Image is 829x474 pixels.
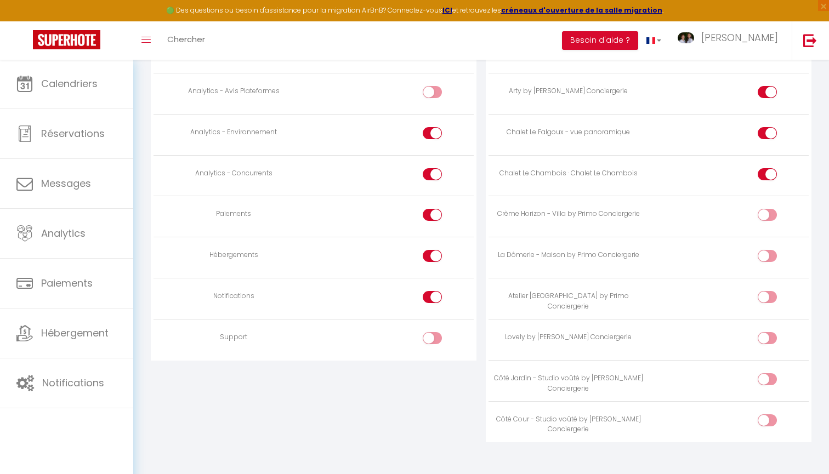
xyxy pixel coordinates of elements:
[41,226,86,240] span: Analytics
[493,86,644,96] div: Arty by [PERSON_NAME] Conciergerie
[493,168,644,179] div: Chalet Le Chambois · Chalet Le Chambois
[493,209,644,219] div: Crème Horizon - Villa by Primo Conciergerie
[41,127,105,140] span: Réservations
[158,86,309,96] div: Analytics - Avis Plateformes
[669,21,792,60] a: ... [PERSON_NAME]
[158,291,309,301] div: Notifications
[493,373,644,394] div: Côté Jardin - Studio voûté by [PERSON_NAME] Conciergerie
[701,31,778,44] span: [PERSON_NAME]
[493,414,644,435] div: Côté Cour - Studio voûté by [PERSON_NAME] Conciergerie
[158,127,309,138] div: Analytics - Environnement
[442,5,452,15] a: ICI
[159,21,213,60] a: Chercher
[678,32,694,43] img: ...
[42,376,104,390] span: Notifications
[41,77,98,90] span: Calendriers
[158,168,309,179] div: Analytics - Concurrents
[493,332,644,342] div: Lovely by [PERSON_NAME] Conciergerie
[158,332,309,342] div: Support
[803,33,817,47] img: logout
[562,31,638,50] button: Besoin d'aide ?
[493,127,644,138] div: Chalet Le Falgoux - vue panoramique
[158,209,309,219] div: Paiements
[41,326,109,340] span: Hébergement
[41,176,91,190] span: Messages
[493,250,644,260] div: La Dômerie - Maison by Primo Conciergerie
[41,276,93,290] span: Paiements
[158,250,309,260] div: Hébergements
[33,30,100,49] img: Super Booking
[9,4,42,37] button: Ouvrir le widget de chat LiveChat
[501,5,662,15] a: créneaux d'ouverture de la salle migration
[167,33,205,45] span: Chercher
[493,291,644,312] div: Atelier [GEOGRAPHIC_DATA] by Primo Conciergerie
